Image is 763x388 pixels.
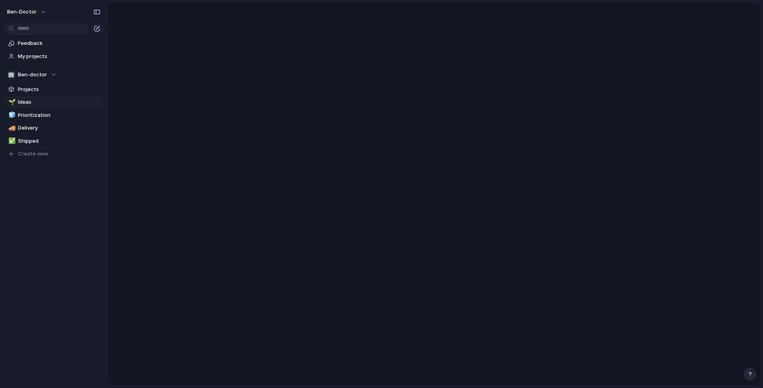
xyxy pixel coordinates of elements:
button: 🌱 [7,98,15,106]
span: Delivery [18,124,101,132]
a: ✅Shipped [4,135,103,147]
span: Ideas [18,98,101,106]
a: Feedback [4,37,103,49]
button: Create view [4,148,103,160]
div: 🏢 [7,71,15,79]
a: 🌱Ideas [4,96,103,108]
span: Feedback [18,39,101,47]
span: Create view [18,150,48,158]
a: 🧊Prioritization [4,109,103,121]
div: 🌱 [8,98,14,107]
button: ben-doctor [4,6,50,18]
span: Prioritization [18,111,101,119]
span: My projects [18,52,101,60]
button: 🏢Ben-doctor [4,69,103,81]
button: ✅ [7,137,15,145]
span: Projects [18,85,101,93]
a: Projects [4,83,103,95]
button: 🧊 [7,111,15,119]
a: 🚚Delivery [4,122,103,134]
div: ✅ [8,136,14,145]
span: Ben-doctor [18,71,47,79]
span: ben-doctor [7,8,37,16]
a: My projects [4,50,103,62]
div: 🧊 [8,111,14,120]
button: 🚚 [7,124,15,132]
div: 🚚 [8,124,14,133]
span: Shipped [18,137,101,145]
